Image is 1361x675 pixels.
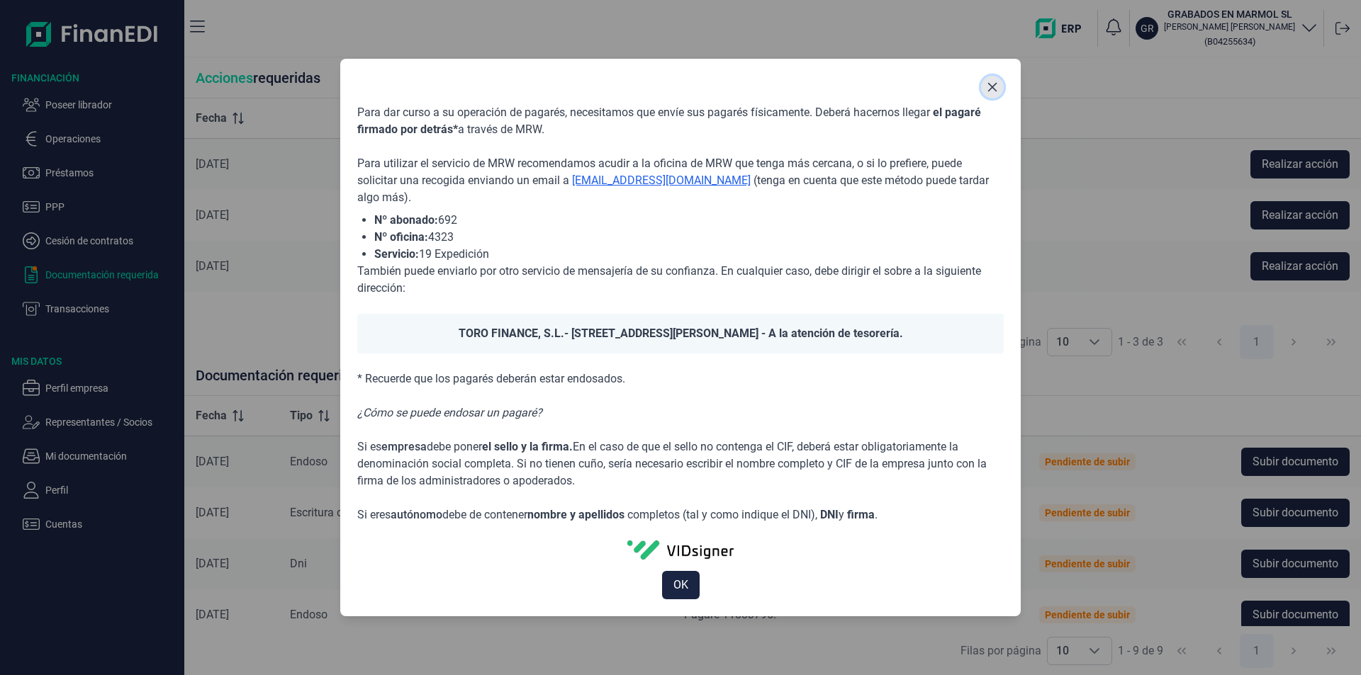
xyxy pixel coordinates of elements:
div: - [STREET_ADDRESS][PERSON_NAME] - A la atención de tesorería. [357,314,1004,353]
p: ¿Cómo se puede endosar un pagaré? [357,404,1004,421]
li: 4323 [374,229,1004,246]
p: Si eres debe de contener completos (tal y como indique el DNI), y . [357,506,1004,523]
li: 692 [374,212,1004,229]
span: nombre y apellidos [527,508,625,521]
button: Close [981,76,1004,98]
span: firma [847,508,875,521]
span: Nº abonado: [374,213,438,227]
p: * Recuerde que los pagarés deberán estar endosados. [357,370,1004,387]
a: [EMAIL_ADDRESS][DOMAIN_NAME] [572,174,751,187]
span: Nº oficina: [374,230,428,244]
button: OK [662,571,700,599]
li: 19 Expedición [374,246,1004,263]
p: También puede enviarlo por otro servicio de mensajería de su confianza. En cualquier caso, debe d... [357,263,1004,297]
span: OK [673,577,688,594]
p: Para dar curso a su operación de pagarés, necesitamos que envíe sus pagarés físicamente. Deberá h... [357,104,1004,138]
span: autónomo [391,508,442,521]
span: TORO FINANCE, S.L. [459,327,564,340]
span: Servicio: [374,247,419,261]
span: el sello y la firma. [482,440,573,453]
p: Para utilizar el servicio de MRW recomendamos acudir a la oficina de MRW que tenga más cercana, o... [357,155,1004,206]
img: vidSignerLogo [627,540,734,559]
span: empresa [381,440,427,453]
p: Si es debe poner En el caso de que el sello no contenga el CIF, deberá estar obligatoriamente la ... [357,438,1004,489]
span: DNI [820,508,839,521]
